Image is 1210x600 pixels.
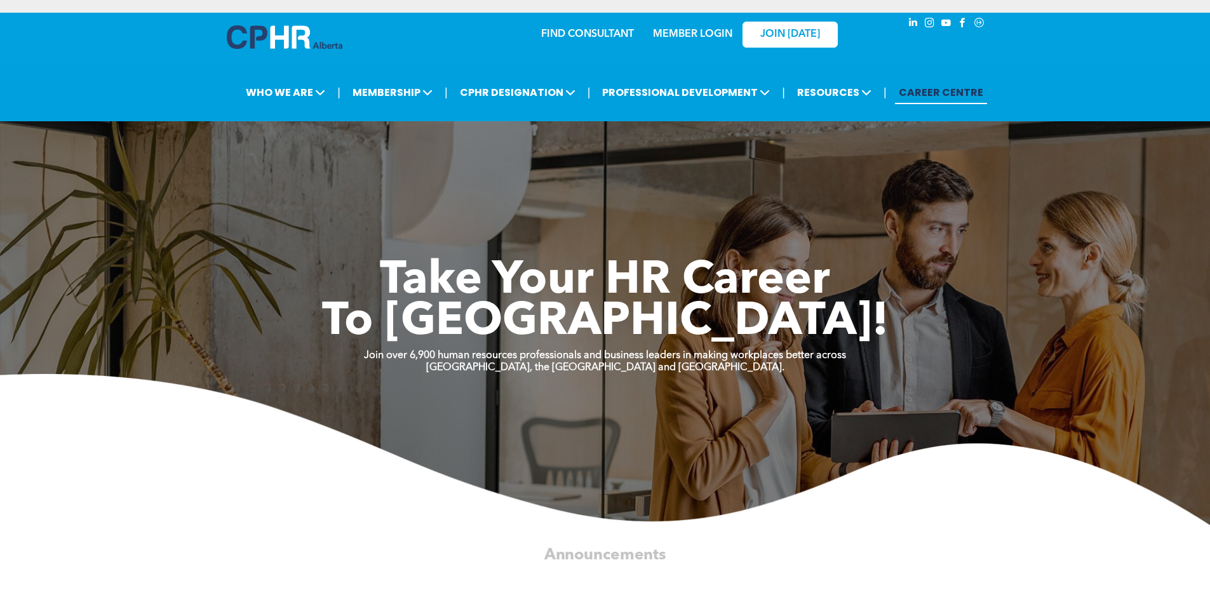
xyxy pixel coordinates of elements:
a: youtube [939,16,953,33]
span: Announcements [544,547,666,563]
span: RESOURCES [793,81,875,104]
span: WHO WE ARE [242,81,329,104]
span: Take Your HR Career [380,258,830,304]
li: | [782,79,785,105]
a: MEMBER LOGIN [653,29,732,39]
strong: [GEOGRAPHIC_DATA], the [GEOGRAPHIC_DATA] and [GEOGRAPHIC_DATA]. [426,363,784,373]
img: A blue and white logo for cp alberta [227,25,342,49]
strong: Join over 6,900 human resources professionals and business leaders in making workplaces better ac... [364,350,846,361]
a: FIND CONSULTANT [541,29,634,39]
a: JOIN [DATE] [743,22,838,48]
li: | [588,79,591,105]
span: JOIN [DATE] [760,29,820,41]
span: CPHR DESIGNATION [456,81,579,104]
span: MEMBERSHIP [349,81,436,104]
span: PROFESSIONAL DEVELOPMENT [598,81,774,104]
a: facebook [956,16,970,33]
li: | [337,79,340,105]
li: | [445,79,448,105]
a: Social network [972,16,986,33]
a: CAREER CENTRE [895,81,987,104]
li: | [884,79,887,105]
span: To [GEOGRAPHIC_DATA]! [322,300,889,345]
a: instagram [923,16,937,33]
a: linkedin [906,16,920,33]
